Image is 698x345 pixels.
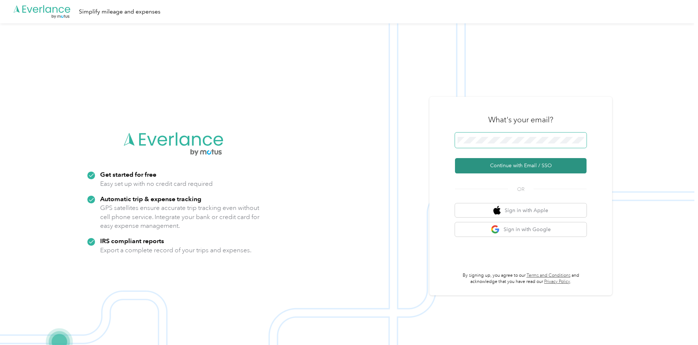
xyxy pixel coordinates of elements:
[493,206,501,215] img: apple logo
[491,225,500,234] img: google logo
[79,7,160,16] div: Simplify mileage and expenses
[455,203,587,218] button: apple logoSign in with Apple
[100,237,164,245] strong: IRS compliant reports
[100,203,260,230] p: GPS satellites ensure accurate trip tracking even without cell phone service. Integrate your bank...
[455,272,587,285] p: By signing up, you agree to our and acknowledge that you have read our .
[100,195,201,203] strong: Automatic trip & expense tracking
[100,246,251,255] p: Export a complete record of your trips and expenses.
[455,158,587,173] button: Continue with Email / SSO
[544,279,570,284] a: Privacy Policy
[508,185,534,193] span: OR
[527,273,570,278] a: Terms and Conditions
[488,115,553,125] h3: What's your email?
[455,222,587,237] button: google logoSign in with Google
[100,170,156,178] strong: Get started for free
[100,179,213,188] p: Easy set up with no credit card required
